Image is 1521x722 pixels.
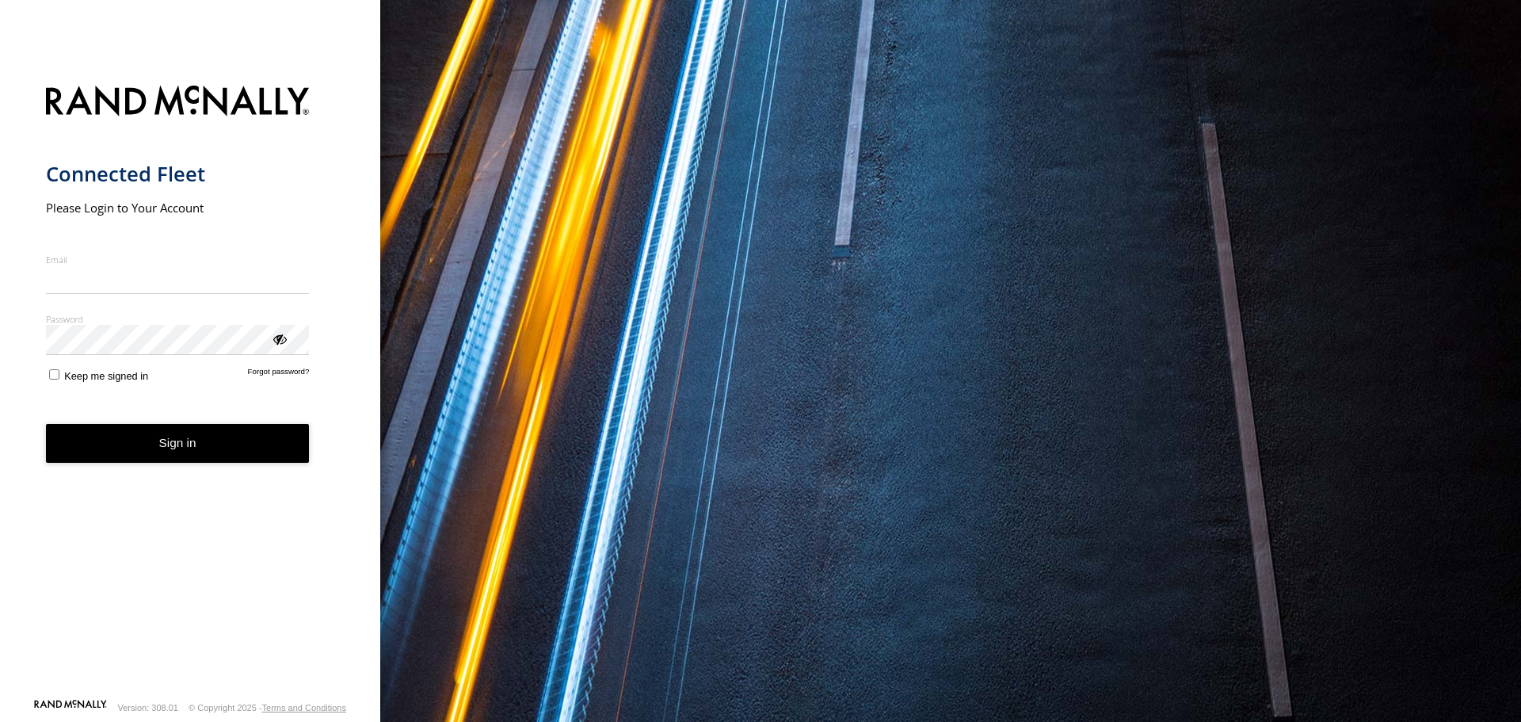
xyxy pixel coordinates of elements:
img: Rand McNally [46,82,310,123]
input: Keep me signed in [49,369,59,380]
button: Sign in [46,424,310,463]
label: Password [46,313,310,325]
h2: Please Login to Your Account [46,200,310,216]
div: © Copyright 2025 - [189,703,346,712]
label: Email [46,254,310,265]
div: Version: 308.01 [118,703,178,712]
a: Visit our Website [34,700,107,716]
a: Forgot password? [248,367,310,382]
h1: Connected Fleet [46,161,310,187]
span: Keep me signed in [64,370,148,382]
div: ViewPassword [271,330,287,346]
form: main [46,76,335,698]
a: Terms and Conditions [262,703,346,712]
